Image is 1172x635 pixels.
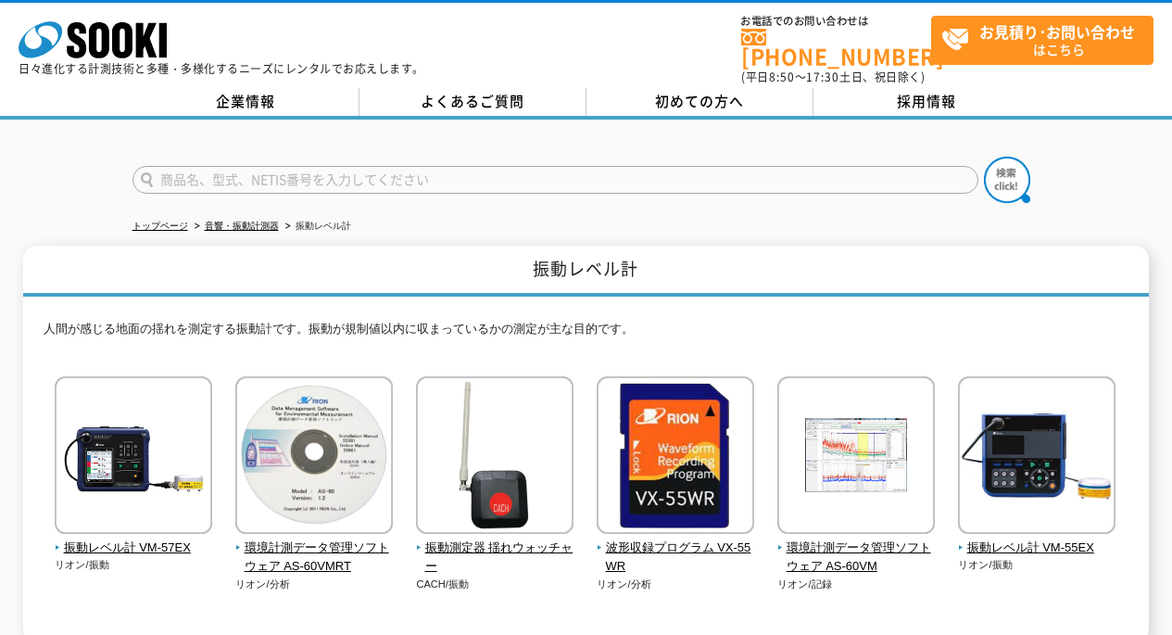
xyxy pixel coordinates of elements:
[777,577,936,592] p: リオン/記録
[416,521,574,577] a: 振動測定器 揺れウォッチャー
[416,539,574,578] span: 振動測定器 揺れウォッチャー
[813,88,1040,116] a: 採用情報
[586,88,813,116] a: 初めての方へ
[777,376,935,539] img: 環境計測データ管理ソフトウェア AS-60VM
[931,16,1153,65] a: お見積り･お問い合わせはこちら
[282,217,351,236] li: 振動レベル計
[44,320,1128,349] p: 人間が感じる地面の揺れを測定する振動計です。振動が規制値以内に収まっているかの測定が主な目的です。
[806,69,839,85] span: 17:30
[205,221,279,231] a: 音響・振動計測器
[655,91,744,111] span: 初めての方へ
[741,29,931,67] a: [PHONE_NUMBER]
[777,521,936,577] a: 環境計測データ管理ソフトウェア AS-60VM
[132,221,188,231] a: トップページ
[55,521,213,558] a: 振動レベル計 VM-57EX
[597,521,755,577] a: 波形収録プログラム VX-55WR
[941,17,1153,63] span: はこちら
[597,376,754,539] img: 波形収録プログラム VX-55WR
[235,577,394,592] p: リオン/分析
[597,539,755,578] span: 波形収録プログラム VX-55WR
[741,16,931,27] span: お電話でのお問い合わせは
[741,69,925,85] span: (平日 ～ 土日、祝日除く)
[132,166,978,194] input: 商品名、型式、NETIS番号を入力してください
[597,577,755,592] p: リオン/分析
[55,539,213,558] span: 振動レベル計 VM-57EX
[235,521,394,577] a: 環境計測データ管理ソフトウェア AS-60VMRT
[979,20,1135,43] strong: お見積り･お問い合わせ
[359,88,586,116] a: よくあるご質問
[958,376,1115,539] img: 振動レベル計 VM-55EX
[416,577,574,592] p: CACH/振動
[19,63,424,74] p: 日々進化する計測技術と多種・多様化するニーズにレンタルでお応えします。
[235,539,394,578] span: 環境計測データ管理ソフトウェア AS-60VMRT
[416,376,573,539] img: 振動測定器 揺れウォッチャー
[984,157,1030,203] img: btn_search.png
[958,557,1116,573] p: リオン/振動
[958,521,1116,558] a: 振動レベル計 VM-55EX
[777,539,936,578] span: 環境計測データ管理ソフトウェア AS-60VM
[55,376,212,539] img: 振動レベル計 VM-57EX
[23,246,1148,297] h1: 振動レベル計
[235,376,393,539] img: 環境計測データ管理ソフトウェア AS-60VMRT
[958,539,1116,558] span: 振動レベル計 VM-55EX
[132,88,359,116] a: 企業情報
[769,69,795,85] span: 8:50
[55,557,213,573] p: リオン/振動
